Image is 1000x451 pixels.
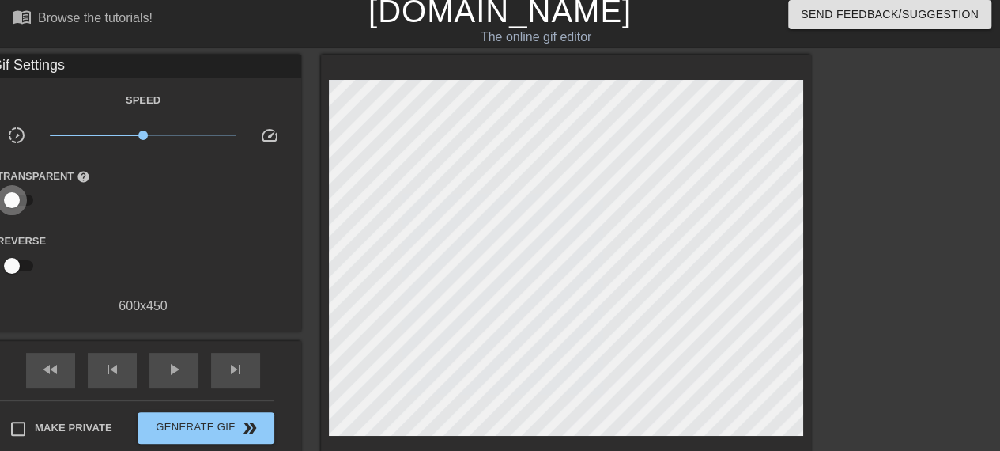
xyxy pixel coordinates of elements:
span: double_arrow [240,419,259,438]
span: play_arrow [164,360,183,379]
span: fast_rewind [41,360,60,379]
span: Send Feedback/Suggestion [801,5,979,25]
div: Browse the tutorials! [38,11,153,25]
span: Generate Gif [144,419,268,438]
label: Speed [126,93,160,108]
span: Make Private [35,420,112,436]
button: Generate Gif [138,412,274,444]
span: slow_motion_video [7,126,26,145]
a: Browse the tutorials! [13,7,153,32]
span: menu_book [13,7,32,26]
div: The online gif editor [342,28,731,47]
span: skip_next [226,360,245,379]
span: speed [260,126,279,145]
span: help [77,170,90,184]
span: skip_previous [103,360,122,379]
